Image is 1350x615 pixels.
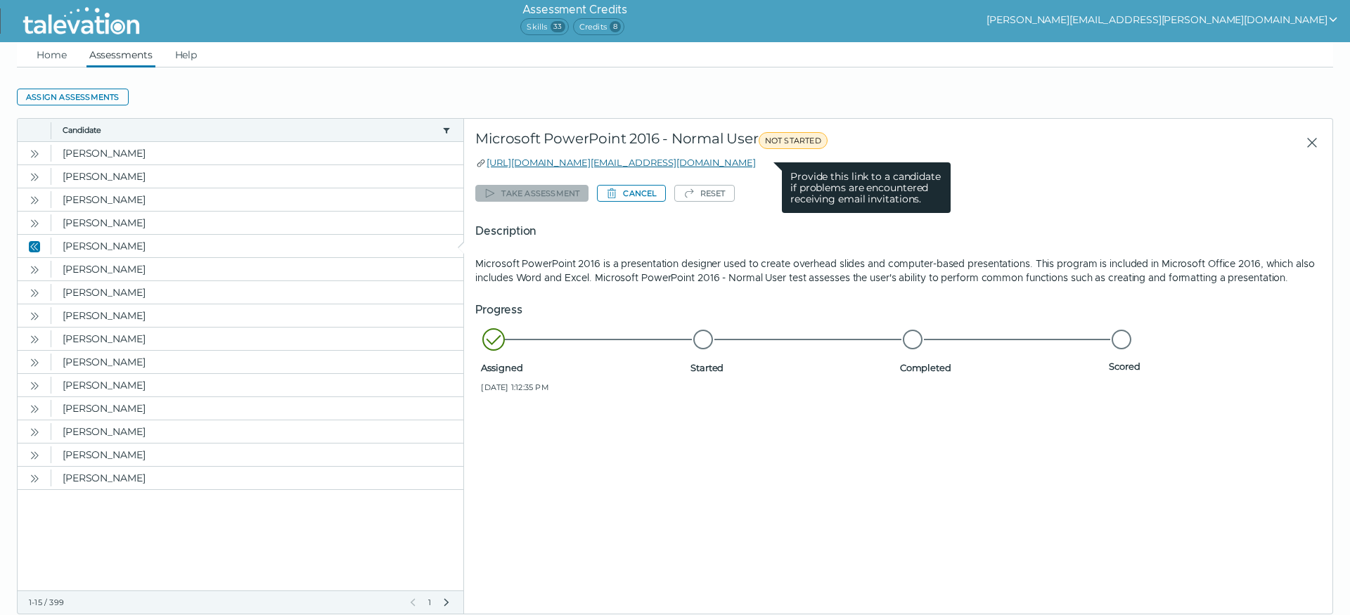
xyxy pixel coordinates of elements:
h5: Progress [475,302,1321,318]
clr-dg-cell: [PERSON_NAME] [51,188,463,211]
button: Open [26,168,43,185]
p: Microsoft PowerPoint 2016 is a presentation designer used to create overhead slides and computer-... [475,257,1321,285]
div: 1-15 / 399 [29,597,399,608]
clr-dg-cell: [PERSON_NAME] [51,374,463,396]
cds-icon: Open [29,450,40,461]
button: Close [26,238,43,254]
button: Candidate [63,124,437,136]
span: 8 [610,21,621,32]
button: Open [26,145,43,162]
clr-dg-cell: [PERSON_NAME] [51,281,463,304]
cds-icon: Open [29,334,40,345]
cds-icon: Open [29,148,40,160]
button: Previous Page [407,597,418,608]
button: Open [26,284,43,301]
button: Open [26,330,43,347]
button: Next Page [441,597,452,608]
span: [DATE] 1:12:35 PM [481,382,685,393]
span: Credits [573,18,624,35]
clr-tooltip-content: Provide this link to a candidate if problems are encountered receiving email invitations. [782,162,951,213]
button: Open [26,214,43,231]
button: Open [26,307,43,324]
button: Reset [674,185,735,202]
clr-dg-cell: [PERSON_NAME] [51,467,463,489]
cds-icon: Open [29,311,40,322]
span: NOT STARTED [759,132,828,149]
img: Talevation_Logo_Transparent_white.png [17,4,146,39]
button: Cancel [597,185,665,202]
a: Home [34,42,70,67]
button: Open [26,470,43,486]
clr-dg-cell: [PERSON_NAME] [51,258,463,280]
clr-dg-cell: [PERSON_NAME] [51,212,463,234]
cds-icon: Open [29,427,40,438]
cds-icon: Open [29,218,40,229]
button: Assign assessments [17,89,129,105]
h6: Assessment Credits [520,1,629,18]
cds-icon: Open [29,195,40,206]
button: Open [26,261,43,278]
cds-icon: Open [29,473,40,484]
button: candidate filter [441,124,452,136]
span: Scored [1109,361,1313,372]
button: show user actions [986,11,1339,28]
clr-dg-cell: [PERSON_NAME] [51,420,463,443]
clr-dg-cell: [PERSON_NAME] [51,397,463,420]
button: Take assessment [475,185,589,202]
clr-dg-cell: [PERSON_NAME] [51,444,463,466]
cds-icon: Open [29,171,40,183]
span: Skills [520,18,568,35]
cds-icon: Open [29,403,40,415]
clr-dg-cell: [PERSON_NAME] [51,304,463,327]
button: Close [1294,130,1321,155]
button: Open [26,354,43,370]
clr-dg-cell: [PERSON_NAME] [51,142,463,164]
a: [URL][DOMAIN_NAME][EMAIL_ADDRESS][DOMAIN_NAME] [487,157,755,168]
clr-dg-cell: [PERSON_NAME] [51,351,463,373]
span: 33 [551,21,565,32]
clr-dg-cell: [PERSON_NAME] [51,328,463,350]
clr-dg-cell: [PERSON_NAME] [51,165,463,188]
span: Completed [900,362,1104,373]
button: Open [26,423,43,440]
button: Open [26,446,43,463]
a: Help [172,42,200,67]
div: Microsoft PowerPoint 2016 - Normal User [475,130,1063,155]
button: Open [26,400,43,417]
cds-icon: Close [29,241,40,252]
span: Started [690,362,894,373]
span: Assigned [481,362,685,373]
button: Open [26,377,43,394]
clr-dg-cell: [PERSON_NAME] [51,235,463,257]
button: Open [26,191,43,208]
cds-icon: Open [29,287,40,299]
a: Assessments [86,42,155,67]
cds-icon: Open [29,380,40,391]
span: 1 [427,597,432,608]
cds-icon: Open [29,357,40,368]
cds-icon: Open [29,264,40,276]
h5: Description [475,223,1321,240]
